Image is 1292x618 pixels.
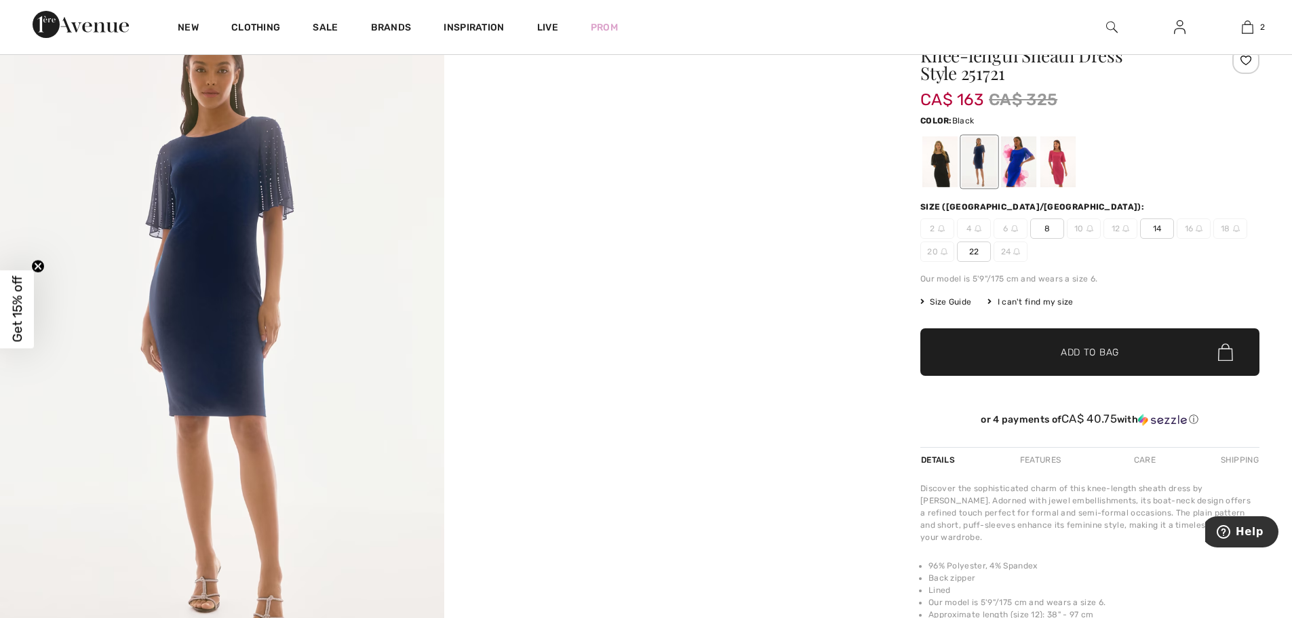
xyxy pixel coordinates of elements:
li: Back zipper [928,572,1259,584]
img: ring-m.svg [975,225,981,232]
video: Your browser does not support the video tag. [444,13,888,235]
img: ring-m.svg [1196,225,1202,232]
span: Black [952,116,975,125]
img: Sezzle [1138,414,1187,426]
div: or 4 payments ofCA$ 40.75withSezzle Click to learn more about Sezzle [920,412,1259,431]
span: 14 [1140,218,1174,239]
div: Care [1122,448,1167,472]
li: Our model is 5'9"/175 cm and wears a size 6. [928,596,1259,609]
div: Royal Sapphire 163 [1001,136,1036,187]
a: 2 [1214,19,1280,35]
img: ring-m.svg [1011,225,1018,232]
img: My Bag [1242,19,1253,35]
button: Add to Bag [920,328,1259,376]
span: Size Guide [920,296,971,308]
span: 20 [920,242,954,262]
img: ring-m.svg [938,225,945,232]
div: Details [920,448,958,472]
span: 10 [1067,218,1101,239]
img: ring-m.svg [1087,225,1093,232]
span: Color: [920,116,952,125]
img: ring-m.svg [941,248,947,255]
button: Close teaser [31,259,45,273]
li: 96% Polyester, 4% Spandex [928,560,1259,572]
span: 4 [957,218,991,239]
img: 1ère Avenue [33,11,129,38]
a: Sign In [1163,19,1196,36]
a: Sale [313,22,338,36]
div: Shipping [1217,448,1259,472]
span: CA$ 40.75 [1061,412,1117,425]
span: Inspiration [444,22,504,36]
img: search the website [1106,19,1118,35]
a: Live [537,20,558,35]
img: ring-m.svg [1013,248,1020,255]
h1: Knee-length Sheath Dress Style 251721 [920,47,1203,82]
a: Brands [371,22,412,36]
span: 2 [920,218,954,239]
span: CA$ 325 [989,88,1057,112]
img: My Info [1174,19,1186,35]
div: Black [922,136,958,187]
div: Features [1009,448,1072,472]
span: 8 [1030,218,1064,239]
span: 6 [994,218,1027,239]
span: 16 [1177,218,1211,239]
span: 12 [1103,218,1137,239]
div: I can't find my size [987,296,1073,308]
span: 2 [1260,21,1265,33]
div: or 4 payments of with [920,412,1259,426]
iframe: Opens a widget where you can find more information [1205,516,1278,550]
div: Our model is 5'9"/175 cm and wears a size 6. [920,273,1259,285]
div: Geranium [1040,136,1076,187]
a: Clothing [231,22,280,36]
div: Size ([GEOGRAPHIC_DATA]/[GEOGRAPHIC_DATA]): [920,201,1147,213]
div: Midnight Blue [962,136,997,187]
span: CA$ 163 [920,77,983,109]
span: Add to Bag [1061,345,1119,360]
span: Get 15% off [9,276,25,343]
img: Bag.svg [1218,343,1233,361]
li: Lined [928,584,1259,596]
span: 24 [994,242,1027,262]
img: ring-m.svg [1233,225,1240,232]
a: New [178,22,199,36]
img: ring-m.svg [1122,225,1129,232]
a: Prom [591,20,618,35]
div: Discover the sophisticated charm of this knee-length sheath dress by [PERSON_NAME]. Adorned with ... [920,482,1259,543]
span: 18 [1213,218,1247,239]
span: 22 [957,242,991,262]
